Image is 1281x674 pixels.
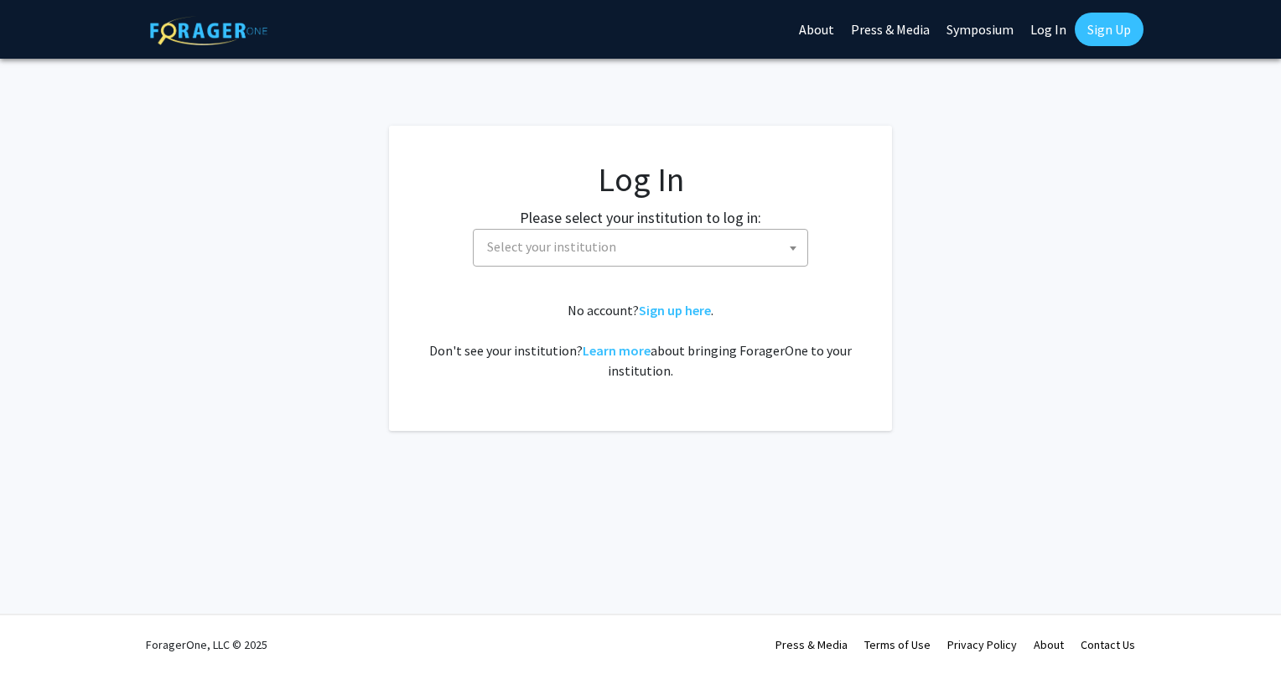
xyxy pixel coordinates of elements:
[423,300,858,381] div: No account? . Don't see your institution? about bringing ForagerOne to your institution.
[1075,13,1144,46] a: Sign Up
[146,615,267,674] div: ForagerOne, LLC © 2025
[423,159,858,200] h1: Log In
[947,637,1017,652] a: Privacy Policy
[487,238,616,255] span: Select your institution
[864,637,931,652] a: Terms of Use
[775,637,848,652] a: Press & Media
[639,302,711,319] a: Sign up here
[1081,637,1135,652] a: Contact Us
[1034,637,1064,652] a: About
[480,230,807,264] span: Select your institution
[150,16,267,45] img: ForagerOne Logo
[473,229,808,267] span: Select your institution
[583,342,651,359] a: Learn more about bringing ForagerOne to your institution
[520,206,761,229] label: Please select your institution to log in:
